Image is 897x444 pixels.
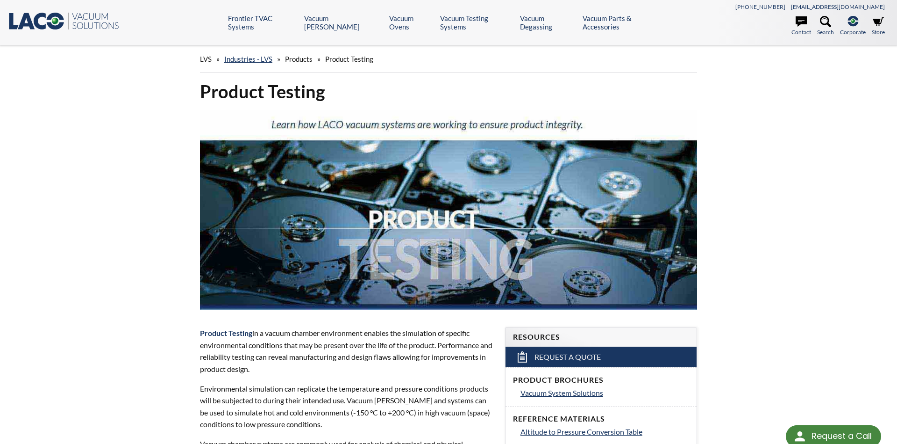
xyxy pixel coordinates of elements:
[200,327,494,375] p: in a vacuum chamber environment enables the simulation of specific environmental conditions that ...
[520,427,642,436] span: Altitude to Pressure Conversion Table
[792,429,807,444] img: round button
[520,426,689,438] a: Altitude to Pressure Conversion Table
[325,55,373,63] span: Product Testing
[735,3,785,10] a: [PHONE_NUMBER]
[200,80,697,103] h1: Product Testing
[872,16,885,36] a: Store
[513,332,689,342] h4: Resources
[791,16,811,36] a: Contact
[520,387,689,399] a: Vacuum System Solutions
[228,14,297,31] a: Frontier TVAC Systems
[389,14,433,31] a: Vacuum Ovens
[513,375,689,385] h4: Product Brochures
[513,414,689,424] h4: Reference Materials
[200,55,212,63] span: LVS
[304,14,382,31] a: Vacuum [PERSON_NAME]
[200,328,252,337] strong: Product Testing
[840,28,866,36] span: Corporate
[200,46,697,73] div: » » »
[224,55,272,63] a: Industries - LVS
[200,383,494,430] p: Environmental simulation can replicate the temperature and pressure conditions products will be s...
[505,347,697,367] a: Request a Quote
[285,55,313,63] span: Products
[583,14,667,31] a: Vacuum Parts & Accessories
[817,16,834,36] a: Search
[520,388,603,397] span: Vacuum System Solutions
[440,14,513,31] a: Vacuum Testing Systems
[520,14,576,31] a: Vacuum Degassing
[200,110,697,310] img: Product Testing header
[791,3,885,10] a: [EMAIL_ADDRESS][DOMAIN_NAME]
[534,352,601,362] span: Request a Quote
